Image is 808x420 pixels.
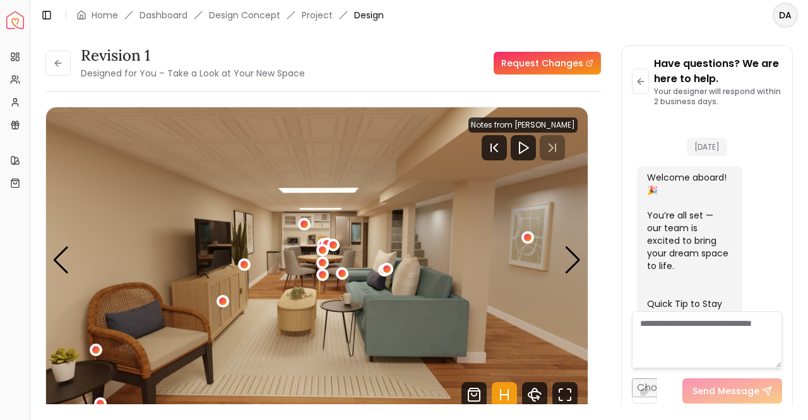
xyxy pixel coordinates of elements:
img: Spacejoy Logo [6,11,24,29]
img: Design Render 1 [46,107,588,412]
svg: Shop Products from this design [461,382,487,407]
svg: Play [516,140,531,155]
svg: Hotspots Toggle [492,382,517,407]
div: 1 / 7 [46,107,588,412]
p: Have questions? We are here to help. [654,56,782,87]
svg: 360 View [522,382,547,407]
div: Previous slide [52,246,69,274]
div: Notes from [PERSON_NAME] [468,117,578,133]
span: [DATE] [687,138,727,156]
a: Dashboard [140,9,187,21]
button: DA [773,3,798,28]
p: Your designer will respond within 2 business days. [654,87,782,107]
nav: breadcrumb [76,9,384,21]
div: Next slide [564,246,581,274]
small: Designed for You – Take a Look at Your New Space [81,67,305,80]
li: Design Concept [209,9,280,21]
a: Project [302,9,333,21]
a: Home [92,9,118,21]
svg: Previous Track [482,135,507,160]
a: Spacejoy [6,11,24,29]
h3: Revision 1 [81,45,305,66]
span: DA [774,4,797,27]
svg: Fullscreen [552,382,578,407]
span: Design [354,9,384,21]
div: Carousel [46,107,588,412]
a: Request Changes [494,52,601,75]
